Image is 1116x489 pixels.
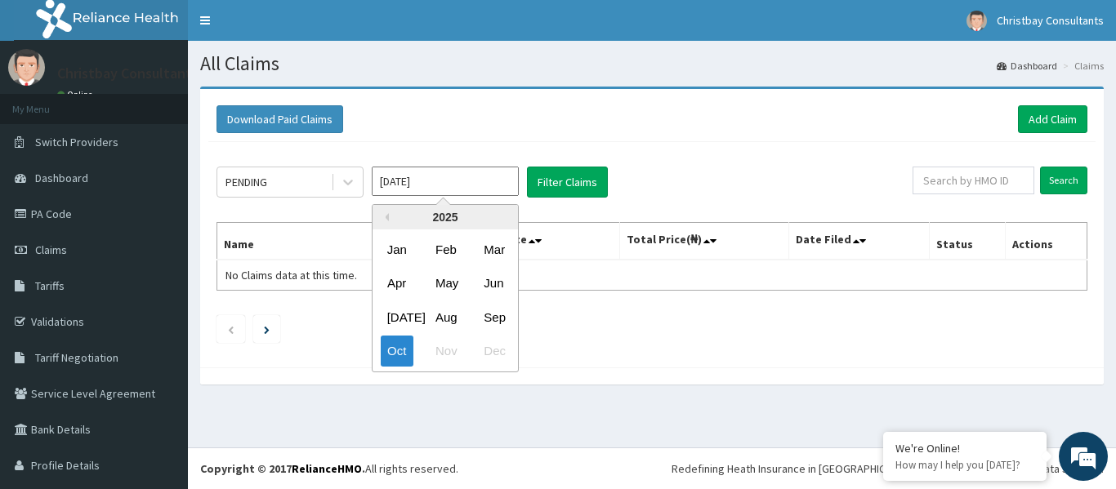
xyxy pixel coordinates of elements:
img: User Image [8,49,45,86]
span: Christbay Consultants [997,13,1104,28]
div: Choose July 2025 [381,302,413,332]
h1: All Claims [200,53,1104,74]
a: Add Claim [1018,105,1087,133]
div: Choose June 2025 [477,269,510,299]
span: Switch Providers [35,135,118,149]
div: Redefining Heath Insurance in [GEOGRAPHIC_DATA] using Telemedicine and Data Science! [672,460,1104,477]
li: Claims [1059,59,1104,73]
input: Select Month and Year [372,167,519,196]
a: Next page [264,322,270,336]
div: PENDING [225,174,267,190]
th: Total Price(₦) [619,223,789,260]
div: Choose March 2025 [477,234,510,265]
span: Dashboard [35,171,88,185]
div: Choose September 2025 [477,302,510,332]
p: How may I help you today? [895,458,1034,472]
input: Search by HMO ID [913,167,1034,194]
button: Previous Year [381,213,389,221]
a: RelianceHMO [292,461,362,476]
div: Choose January 2025 [381,234,413,265]
input: Search [1040,167,1087,194]
span: Tariff Negotiation [35,350,118,365]
strong: Copyright © 2017 . [200,461,365,476]
div: Choose February 2025 [429,234,462,265]
a: Previous page [227,322,234,336]
div: 2025 [373,205,518,229]
div: Choose October 2025 [381,336,413,367]
a: Dashboard [997,59,1057,73]
span: Tariffs [35,278,65,293]
span: Claims [35,242,67,257]
a: Online [57,89,96,100]
img: User Image [966,11,987,31]
p: Christbay Consultants [57,66,199,81]
div: Choose August 2025 [429,302,462,332]
div: month 2025-10 [373,233,518,368]
div: We're Online! [895,441,1034,456]
span: No Claims data at this time. [225,268,357,282]
footer: All rights reserved. [188,447,1116,489]
th: Date Filed [789,223,930,260]
div: Choose April 2025 [381,269,413,299]
button: Filter Claims [527,167,608,198]
div: Choose May 2025 [429,269,462,299]
button: Download Paid Claims [217,105,343,133]
th: Name [217,223,436,260]
th: Status [930,223,1006,260]
th: Actions [1005,223,1087,260]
